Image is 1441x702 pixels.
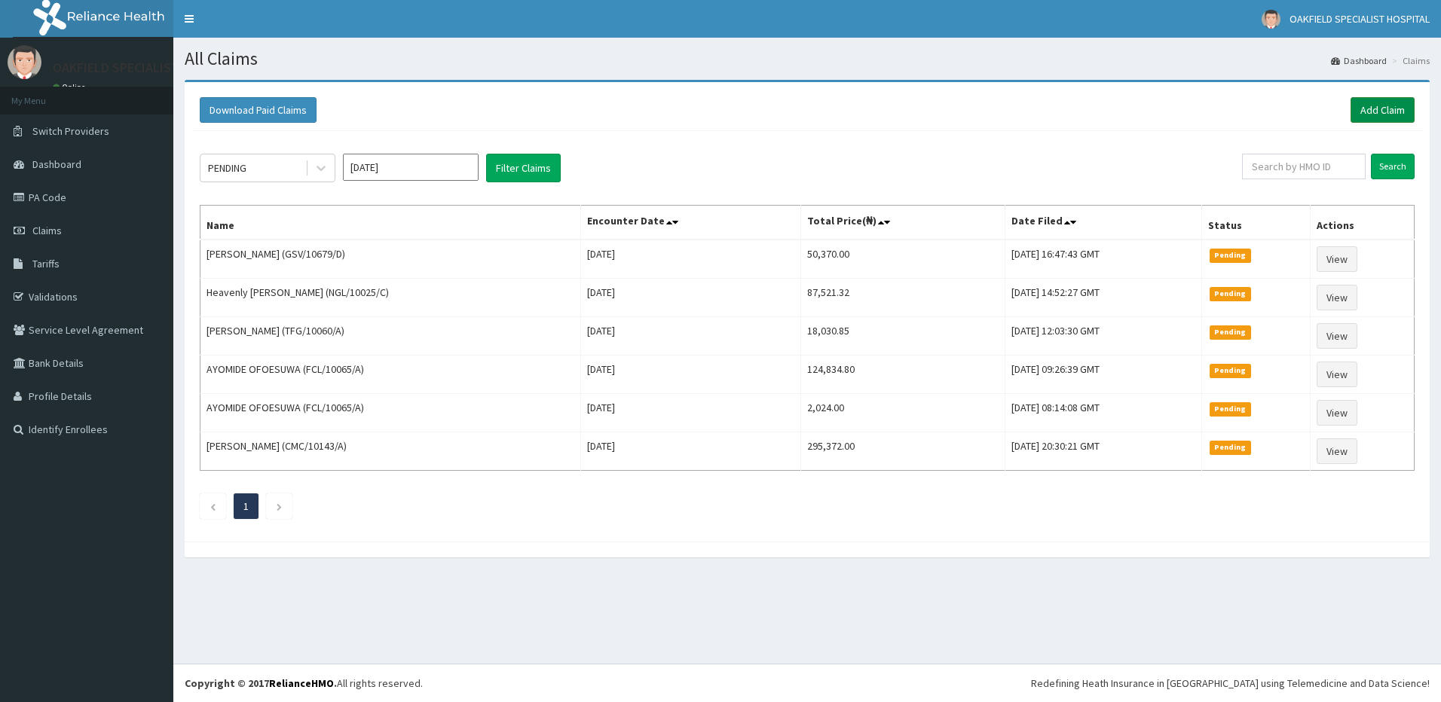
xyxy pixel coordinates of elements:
[200,240,581,279] td: [PERSON_NAME] (GSV/10679/D)
[580,394,800,432] td: [DATE]
[173,664,1441,702] footer: All rights reserved.
[1317,246,1357,272] a: View
[801,317,1005,356] td: 18,030.85
[343,154,479,181] input: Select Month and Year
[1388,54,1430,67] li: Claims
[1331,54,1387,67] a: Dashboard
[1210,249,1251,262] span: Pending
[200,356,581,394] td: AYOMIDE OFOESUWA (FCL/10065/A)
[32,224,62,237] span: Claims
[200,317,581,356] td: [PERSON_NAME] (TFG/10060/A)
[1242,154,1366,179] input: Search by HMO ID
[1317,438,1357,464] a: View
[32,157,81,171] span: Dashboard
[580,279,800,317] td: [DATE]
[1317,323,1357,349] a: View
[1351,97,1415,123] a: Add Claim
[1005,317,1202,356] td: [DATE] 12:03:30 GMT
[200,206,581,240] th: Name
[200,97,317,123] button: Download Paid Claims
[53,82,89,93] a: Online
[1317,285,1357,310] a: View
[53,61,241,75] p: OAKFIELD SPECIALIST HOSPITAL
[1210,287,1251,301] span: Pending
[1210,325,1251,339] span: Pending
[801,432,1005,471] td: 295,372.00
[1210,441,1251,454] span: Pending
[200,394,581,432] td: AYOMIDE OFOESUWA (FCL/10065/A)
[243,499,249,513] a: Page 1 is your current page
[200,279,581,317] td: Heavenly [PERSON_NAME] (NGL/10025/C)
[1317,362,1357,387] a: View
[1210,364,1251,377] span: Pending
[208,160,246,175] div: PENDING
[32,257,60,270] span: Tariffs
[1005,206,1202,240] th: Date Filed
[1210,402,1251,416] span: Pending
[1005,356,1202,394] td: [DATE] 09:26:39 GMT
[1317,400,1357,426] a: View
[269,676,334,690] a: RelianceHMO
[801,206,1005,240] th: Total Price(₦)
[185,676,337,690] strong: Copyright © 2017 .
[1005,240,1202,279] td: [DATE] 16:47:43 GMT
[1371,154,1415,179] input: Search
[1202,206,1310,240] th: Status
[580,356,800,394] td: [DATE]
[32,124,109,138] span: Switch Providers
[486,154,561,182] button: Filter Claims
[8,45,41,79] img: User Image
[801,356,1005,394] td: 124,834.80
[200,432,581,471] td: [PERSON_NAME] (CMC/10143/A)
[801,240,1005,279] td: 50,370.00
[1310,206,1414,240] th: Actions
[580,206,800,240] th: Encounter Date
[1290,12,1430,26] span: OAKFIELD SPECIALIST HOSPITAL
[1005,432,1202,471] td: [DATE] 20:30:21 GMT
[1005,394,1202,432] td: [DATE] 08:14:08 GMT
[801,279,1005,317] td: 87,521.32
[801,394,1005,432] td: 2,024.00
[1262,10,1280,29] img: User Image
[210,499,216,513] a: Previous page
[580,240,800,279] td: [DATE]
[276,499,283,513] a: Next page
[185,49,1430,69] h1: All Claims
[1005,279,1202,317] td: [DATE] 14:52:27 GMT
[1031,676,1430,691] div: Redefining Heath Insurance in [GEOGRAPHIC_DATA] using Telemedicine and Data Science!
[580,432,800,471] td: [DATE]
[580,317,800,356] td: [DATE]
